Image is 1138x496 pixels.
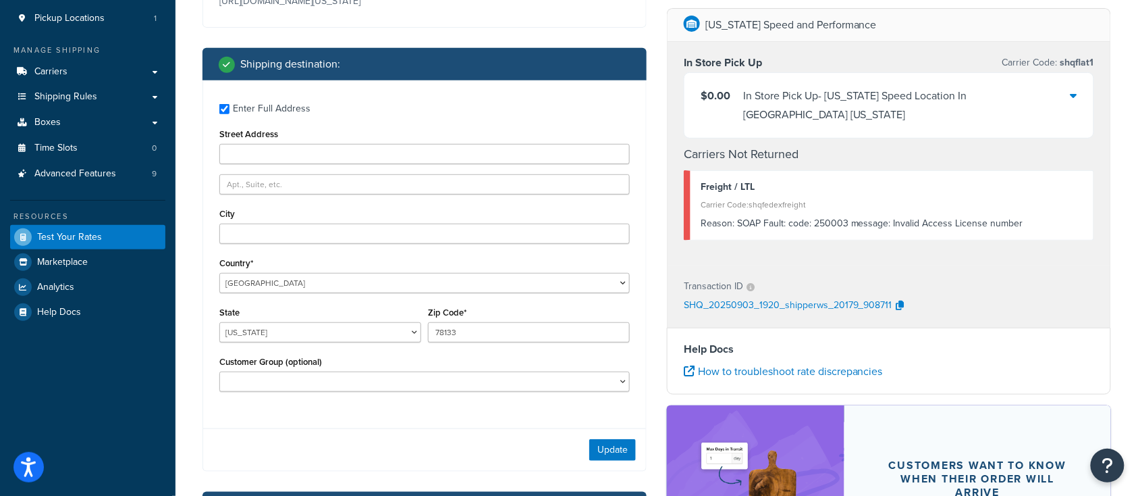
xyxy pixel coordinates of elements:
[684,56,762,70] h3: In Store Pick Up
[219,258,253,268] label: Country*
[10,300,165,324] a: Help Docs
[37,307,81,318] span: Help Docs
[1058,55,1094,70] span: shqflat1
[10,136,165,161] li: Time Slots
[10,225,165,249] a: Test Your Rates
[684,296,892,316] p: SHQ_20250903_1920_shipperws_20179_908711
[152,168,157,180] span: 9
[219,104,229,114] input: Enter Full Address
[10,45,165,56] div: Manage Shipping
[34,66,67,78] span: Carriers
[684,277,743,296] p: Transaction ID
[684,145,1094,164] h4: Carriers Not Returned
[1091,449,1125,482] button: Open Resource Center
[219,209,235,219] label: City
[701,178,1083,197] div: Freight / LTL
[701,195,1083,214] div: Carrier Code: shqfedexfreight
[684,364,883,379] a: How to troubleshoot rate discrepancies
[34,91,97,103] span: Shipping Rules
[154,13,157,24] span: 1
[10,275,165,299] a: Analytics
[701,214,1083,233] div: SOAP Fault: code: 250003 message: Invalid Access License number
[10,211,165,222] div: Resources
[10,136,165,161] a: Time Slots0
[705,16,877,34] p: [US_STATE] Speed and Performance
[240,58,340,70] h2: Shipping destination :
[34,168,116,180] span: Advanced Features
[10,162,165,187] li: Advanced Features
[428,307,466,318] label: Zip Code*
[10,6,165,31] a: Pickup Locations1
[10,84,165,109] a: Shipping Rules
[701,216,734,230] span: Reason:
[219,307,240,318] label: State
[37,282,74,293] span: Analytics
[10,59,165,84] a: Carriers
[34,143,78,154] span: Time Slots
[37,232,102,243] span: Test Your Rates
[152,143,157,154] span: 0
[219,357,322,367] label: Customer Group (optional)
[701,88,730,103] span: $0.00
[34,13,105,24] span: Pickup Locations
[1002,53,1094,72] p: Carrier Code:
[233,99,310,118] div: Enter Full Address
[219,174,630,195] input: Apt., Suite, etc.
[219,129,278,139] label: Street Address
[684,341,1094,357] h4: Help Docs
[10,250,165,274] a: Marketplace
[589,439,636,461] button: Update
[34,117,61,128] span: Boxes
[37,257,88,268] span: Marketplace
[743,86,1071,124] div: In Store Pick Up - [US_STATE] Speed Location In [GEOGRAPHIC_DATA] [US_STATE]
[10,6,165,31] li: Pickup Locations
[10,110,165,135] a: Boxes
[10,162,165,187] a: Advanced Features9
